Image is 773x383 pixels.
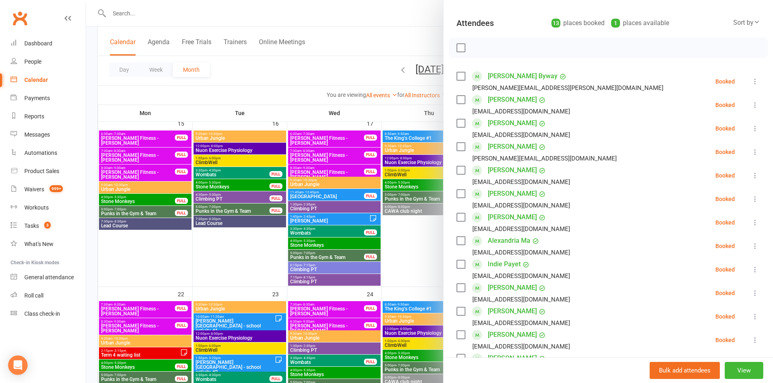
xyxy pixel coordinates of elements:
[715,196,735,202] div: Booked
[472,106,570,117] div: [EMAIL_ADDRESS][DOMAIN_NAME]
[456,17,494,29] div: Attendees
[488,305,537,318] a: [PERSON_NAME]
[11,162,86,180] a: Product Sales
[611,19,620,28] div: 1
[488,164,537,177] a: [PERSON_NAME]
[24,292,43,299] div: Roll call
[472,271,570,281] div: [EMAIL_ADDRESS][DOMAIN_NAME]
[24,241,54,247] div: What's New
[650,362,720,379] button: Bulk add attendees
[715,267,735,272] div: Booked
[488,211,537,224] a: [PERSON_NAME]
[488,140,537,153] a: [PERSON_NAME]
[472,294,570,305] div: [EMAIL_ADDRESS][DOMAIN_NAME]
[11,71,86,89] a: Calendar
[11,287,86,305] a: Roll call
[10,8,30,28] a: Clubworx
[8,355,28,375] div: Open Intercom Messenger
[715,314,735,319] div: Booked
[715,149,735,155] div: Booked
[24,223,39,229] div: Tasks
[50,185,63,192] span: 999+
[472,224,570,234] div: [EMAIL_ADDRESS][DOMAIN_NAME]
[24,131,50,138] div: Messages
[24,95,50,101] div: Payments
[11,89,86,107] a: Payments
[488,93,537,106] a: [PERSON_NAME]
[11,268,86,287] a: General attendance kiosk mode
[11,107,86,126] a: Reports
[733,17,760,28] div: Sort by
[472,83,663,93] div: [PERSON_NAME][EMAIL_ADDRESS][PERSON_NAME][DOMAIN_NAME]
[725,362,763,379] button: View
[24,310,60,317] div: Class check-in
[24,274,74,280] div: General attendance
[715,126,735,131] div: Booked
[11,217,86,235] a: Tasks 3
[472,247,570,258] div: [EMAIL_ADDRESS][DOMAIN_NAME]
[11,305,86,323] a: Class kiosk mode
[11,144,86,162] a: Automations
[472,130,570,140] div: [EMAIL_ADDRESS][DOMAIN_NAME]
[488,281,537,294] a: [PERSON_NAME]
[24,150,57,156] div: Automations
[472,318,570,328] div: [EMAIL_ADDRESS][DOMAIN_NAME]
[715,337,735,343] div: Booked
[11,235,86,253] a: What's New
[11,34,86,53] a: Dashboard
[551,17,605,29] div: places booked
[715,79,735,84] div: Booked
[11,126,86,144] a: Messages
[44,222,51,229] span: 3
[715,173,735,178] div: Booked
[488,352,537,365] a: [PERSON_NAME]
[488,70,558,83] a: [PERSON_NAME] Byway
[472,341,570,352] div: [EMAIL_ADDRESS][DOMAIN_NAME]
[24,40,52,47] div: Dashboard
[488,117,537,130] a: [PERSON_NAME]
[611,17,669,29] div: places available
[472,177,570,187] div: [EMAIL_ADDRESS][DOMAIN_NAME]
[24,113,44,120] div: Reports
[488,234,530,247] a: Alexandria Ma
[472,153,617,164] div: [PERSON_NAME][EMAIL_ADDRESS][DOMAIN_NAME]
[11,53,86,71] a: People
[715,220,735,225] div: Booked
[11,180,86,199] a: Waivers 999+
[715,290,735,296] div: Booked
[24,77,48,83] div: Calendar
[488,258,521,271] a: Indie Payet
[472,200,570,211] div: [EMAIL_ADDRESS][DOMAIN_NAME]
[24,168,59,174] div: Product Sales
[715,243,735,249] div: Booked
[24,58,41,65] div: People
[551,19,560,28] div: 13
[24,186,44,193] div: Waivers
[715,102,735,108] div: Booked
[24,204,49,211] div: Workouts
[488,187,537,200] a: [PERSON_NAME]
[488,328,537,341] a: [PERSON_NAME]
[11,199,86,217] a: Workouts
